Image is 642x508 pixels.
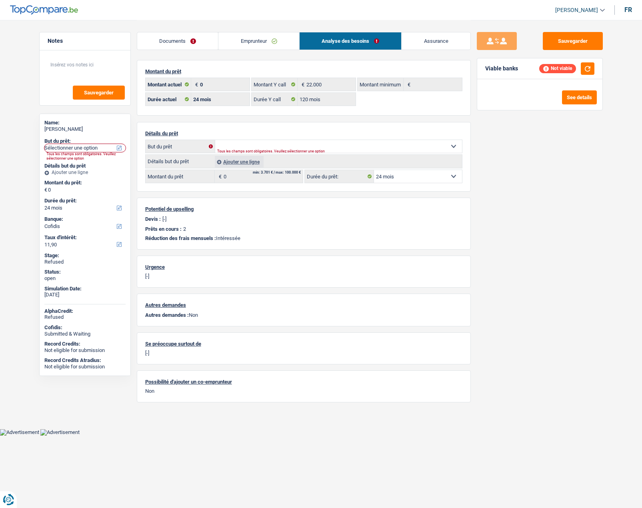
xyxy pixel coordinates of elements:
[215,156,264,168] div: Ajouter une ligne
[44,324,126,331] div: Cofidis:
[145,235,462,241] p: Intéressée
[145,130,462,136] p: Détails du prêt
[300,32,402,50] a: Analyse des besoins
[44,252,126,259] div: Stage:
[145,379,462,385] p: Possibilité d'ajouter un co-emprunteur
[44,163,126,169] div: Détails but du prêt
[253,171,301,174] div: min: 3.701 € / max: 100.000 €
[44,364,126,370] div: Not eligible for submission
[145,312,462,318] p: Non
[146,140,215,153] label: But du prêt
[44,126,126,132] div: [PERSON_NAME]
[44,269,126,275] div: Status:
[305,170,374,183] label: Durée du prêt:
[10,5,78,15] img: TopCompare Logo
[44,216,124,222] label: Banque:
[48,38,122,44] h5: Notes
[84,90,114,95] span: Sauvegarder
[146,170,215,183] label: Montant du prêt
[215,170,224,183] span: €
[44,357,126,364] div: Record Credits Atradius:
[562,90,597,104] button: See details
[46,152,128,161] div: Tous les champs sont obligatoires. Veuillez sélectionner une option
[485,65,518,72] div: Viable banks
[183,226,186,232] p: 2
[44,180,124,186] label: Montant du prêt:
[218,32,299,50] a: Emprunteur
[145,68,462,74] p: Montant du prêt
[73,86,125,100] button: Sauvegarder
[44,292,126,298] div: [DATE]
[162,216,166,222] p: [-]
[137,32,218,50] a: Documents
[44,120,126,126] div: Name:
[252,93,298,106] label: Durée Y call
[146,93,192,106] label: Durée actuel
[44,187,47,193] span: €
[252,78,298,91] label: Montant Y call
[146,78,192,91] label: Montant actuel
[44,138,124,144] label: But du prêt:
[145,235,216,241] span: Réduction des frais mensuels :
[539,64,576,73] div: Not viable
[217,150,437,153] div: Tous les champs sont obligatoires. Veuillez sélectionner une option
[44,234,124,241] label: Taux d'intérêt:
[404,78,412,91] span: €
[145,216,161,222] p: Devis :
[191,78,200,91] span: €
[44,341,126,347] div: Record Credits:
[358,78,404,91] label: Montant minimum
[44,308,126,314] div: AlphaCredit:
[543,32,603,50] button: Sauvegarder
[145,350,462,356] p: [-]
[145,226,182,232] p: Prêts en cours :
[145,312,189,318] span: Autres demandes :
[145,388,462,394] p: Non
[145,273,462,279] p: [-]
[402,32,470,50] a: Assurance
[298,78,306,91] span: €
[44,259,126,265] div: Refused
[624,6,632,14] div: fr
[145,341,462,347] p: Se préoccupe surtout de
[44,170,126,175] div: Ajouter une ligne
[555,7,598,14] span: [PERSON_NAME]
[145,302,462,308] p: Autres demandes
[44,331,126,337] div: Submitted & Waiting
[44,314,126,320] div: Refused
[146,155,215,164] label: Détails but du prêt
[145,206,462,212] p: Potentiel de upselling
[44,286,126,292] div: Simulation Date:
[44,275,126,282] div: open
[145,264,462,270] p: Urgence
[44,347,126,354] div: Not eligible for submission
[44,198,124,204] label: Durée du prêt:
[549,4,605,17] a: [PERSON_NAME]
